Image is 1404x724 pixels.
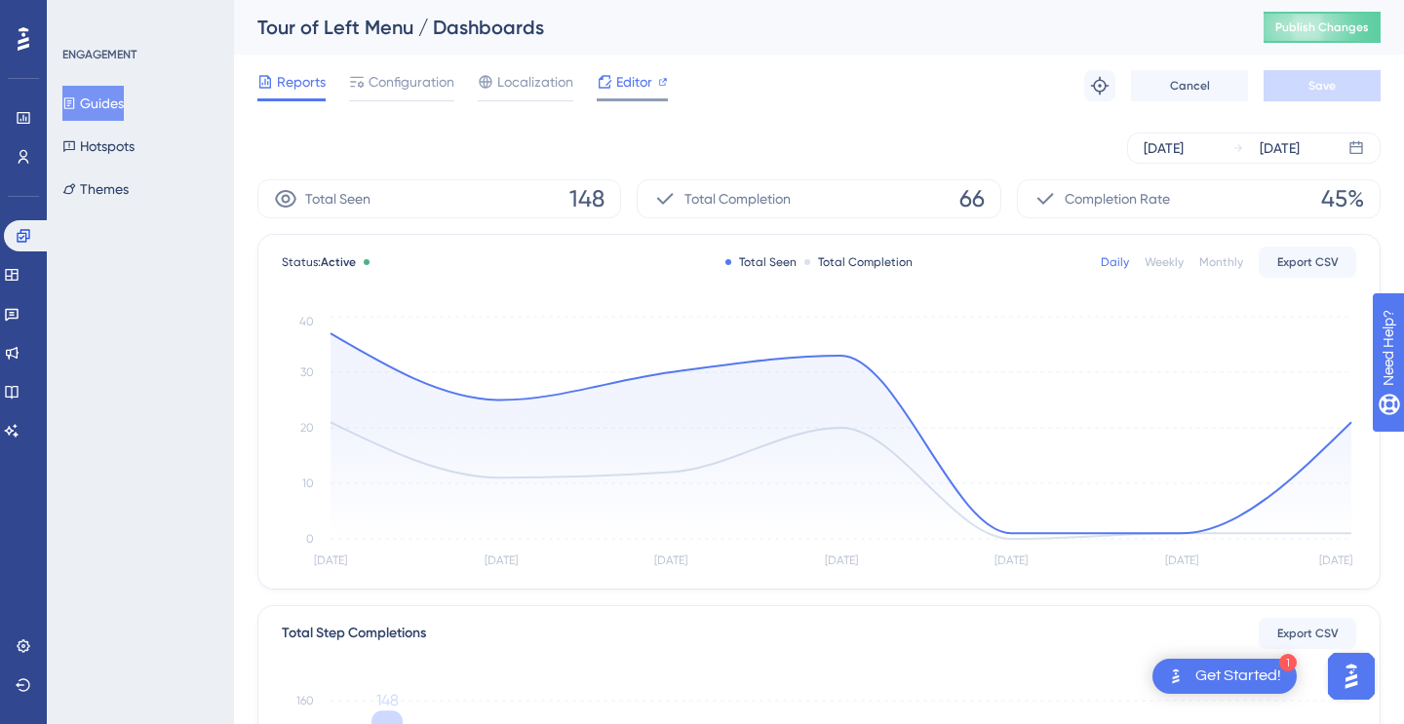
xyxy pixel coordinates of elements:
button: Export CSV [1259,618,1356,649]
button: Cancel [1131,70,1248,101]
tspan: [DATE] [1165,553,1198,567]
span: Completion Rate [1065,187,1170,210]
span: Editor [616,70,652,94]
span: Publish Changes [1275,19,1369,35]
button: Export CSV [1259,247,1356,278]
tspan: 30 [300,365,314,379]
tspan: 40 [299,315,314,328]
tspan: 20 [300,421,314,435]
iframe: UserGuiding AI Assistant Launcher [1322,647,1381,705]
div: Open Get Started! checklist, remaining modules: 1 [1152,659,1297,694]
div: 1 [1279,654,1297,671]
div: Tour of Left Menu / Dashboards [257,14,1215,41]
div: Total Step Completions [282,622,426,645]
div: [DATE] [1260,136,1300,160]
tspan: [DATE] [314,553,347,567]
div: Daily [1101,254,1129,270]
div: ENGAGEMENT [62,47,136,62]
span: Save [1308,78,1336,94]
span: Export CSV [1277,626,1339,641]
tspan: 0 [306,532,314,546]
button: Save [1264,70,1381,101]
span: Configuration [369,70,454,94]
span: Cancel [1170,78,1210,94]
tspan: 148 [376,691,399,709]
span: 66 [959,183,985,214]
tspan: [DATE] [485,553,518,567]
span: Total Completion [684,187,791,210]
tspan: 160 [296,694,314,707]
span: Export CSV [1277,254,1339,270]
tspan: [DATE] [1319,553,1352,567]
div: Total Seen [725,254,797,270]
button: Guides [62,86,124,121]
span: 45% [1321,183,1364,214]
span: Active [321,255,356,269]
button: Themes [62,171,129,207]
tspan: [DATE] [994,553,1028,567]
tspan: [DATE] [654,553,687,567]
div: Get Started! [1195,666,1281,687]
tspan: 10 [302,476,314,490]
tspan: [DATE] [825,553,858,567]
img: launcher-image-alternative-text [1164,665,1188,688]
span: 148 [569,183,604,214]
span: Status: [282,254,356,270]
div: Monthly [1199,254,1243,270]
span: Need Help? [46,5,122,28]
span: Total Seen [305,187,370,210]
div: [DATE] [1144,136,1184,160]
span: Localization [497,70,573,94]
div: Total Completion [804,254,913,270]
div: Weekly [1145,254,1184,270]
button: Publish Changes [1264,12,1381,43]
button: Hotspots [62,129,135,164]
span: Reports [277,70,326,94]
